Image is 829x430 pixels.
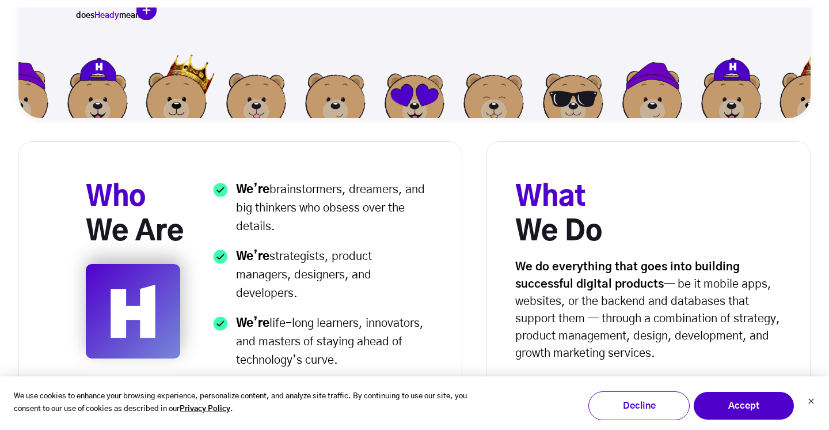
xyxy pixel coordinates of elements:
img: Bear3-3 [137,52,216,131]
img: Logomark-1 [86,264,180,359]
button: Decline [588,391,690,420]
button: Accept [693,391,794,420]
strong: We do everything that goes into building successful digital products [515,261,740,290]
img: Bear5-3 [216,52,296,131]
li: strategists, product managers, designers, and developers. [211,247,429,314]
img: Bear2-3 [692,52,771,131]
img: Bear4-3 [613,52,692,131]
span: Who [86,184,146,212]
span: Heady [94,12,119,20]
strong: We’re [236,251,269,262]
img: Bear6-3 [533,52,613,131]
img: Bear7-3 [375,52,454,131]
img: Bear1-3 [296,52,375,131]
button: Dismiss cookie banner [808,397,815,409]
span: What [515,184,586,212]
p: — be it mobile apps, websites, or the backend and databases that support them — through a combina... [515,258,788,362]
p: We use cookies to enhance your browsing experience, personalize content, and analyze site traffic... [14,390,484,417]
h3: We Are [86,180,193,250]
strong: We’re [236,184,269,195]
img: Bear8-3 [454,52,534,131]
li: life-long learners, innovators, and masters of staying ahead of technology’s curve. [211,314,429,381]
h3: We Do [515,180,788,250]
img: Bear2-3 [58,52,138,131]
a: Privacy Policy [180,403,230,416]
strong: We’re [236,318,269,329]
li: brainstormers, dreamers, and big thinkers who obsess over the details. [211,180,429,247]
